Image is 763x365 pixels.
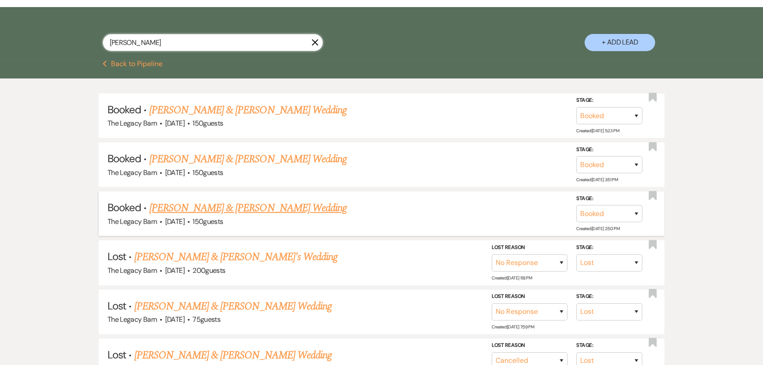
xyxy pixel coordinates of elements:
span: The Legacy Barn [107,315,157,324]
span: Created: [DATE] 5:23 PM [576,128,619,134]
label: Stage: [576,341,642,350]
span: Booked [107,103,141,116]
span: [DATE] [165,315,185,324]
a: [PERSON_NAME] & [PERSON_NAME] Wedding [149,102,347,118]
span: 150 guests [193,168,223,177]
span: Lost [107,348,126,361]
span: Created: [DATE] 1:18 PM [492,275,532,281]
span: [DATE] [165,217,185,226]
a: [PERSON_NAME] & [PERSON_NAME] Wedding [134,298,331,314]
span: Created: [DATE] 3:51 PM [576,177,618,182]
a: [PERSON_NAME] & [PERSON_NAME] Wedding [149,200,347,216]
button: Back to Pipeline [103,60,163,67]
label: Lost Reason [492,292,567,302]
span: The Legacy Barn [107,119,157,128]
span: 75 guests [193,315,220,324]
a: [PERSON_NAME] & [PERSON_NAME]'s Wedding [134,249,337,265]
label: Stage: [576,292,642,302]
span: 150 guests [193,217,223,226]
span: [DATE] [165,266,185,275]
label: Stage: [576,243,642,253]
label: Lost Reason [492,341,567,350]
a: [PERSON_NAME] & [PERSON_NAME] Wedding [149,151,347,167]
label: Stage: [576,145,642,155]
span: Booked [107,152,141,165]
a: [PERSON_NAME] & [PERSON_NAME] Wedding [134,347,331,363]
span: Created: [DATE] 2:50 PM [576,226,619,231]
span: The Legacy Barn [107,266,157,275]
span: Lost [107,250,126,263]
span: [DATE] [165,119,185,128]
span: 150 guests [193,119,223,128]
span: Lost [107,299,126,313]
label: Stage: [576,194,642,204]
span: Booked [107,201,141,214]
span: The Legacy Barn [107,168,157,177]
input: Search by name, event date, email address or phone number [103,34,323,51]
span: [DATE] [165,168,185,177]
span: The Legacy Barn [107,217,157,226]
button: + Add Lead [585,34,655,51]
span: Created: [DATE] 7:59 PM [492,324,534,330]
span: 200 guests [193,266,225,275]
label: Stage: [576,96,642,105]
label: Lost Reason [492,243,567,253]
